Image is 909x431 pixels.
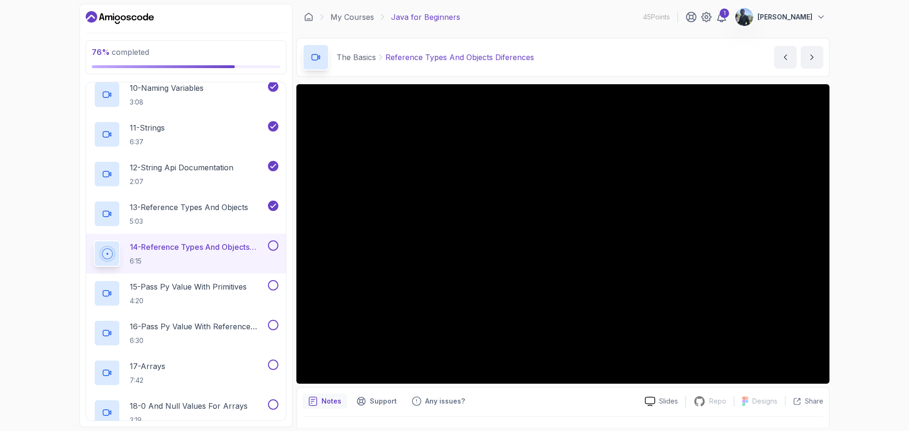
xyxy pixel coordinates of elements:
p: 6:30 [130,336,266,345]
p: 16 - Pass Py Value With Reference Types [130,321,266,332]
p: Notes [321,396,341,406]
button: 12-String Api Documentation2:07 [94,161,278,187]
button: notes button [303,394,347,409]
p: Any issues? [425,396,465,406]
button: Support button [351,394,402,409]
p: Repo [709,396,726,406]
p: 10 - Naming Variables [130,82,204,94]
button: 18-0 And Null Values For Arrays3:19 [94,399,278,426]
a: 1 [716,11,727,23]
button: previous content [774,46,797,69]
button: 14-Reference Types And Objects Diferences6:15 [94,240,278,267]
div: 1 [720,9,729,18]
p: 13 - Reference Types And Objects [130,202,248,213]
p: 45 Points [643,12,670,22]
button: 16-Pass Py Value With Reference Types6:30 [94,320,278,346]
button: 17-Arrays7:42 [94,360,278,386]
p: Designs [752,396,777,406]
iframe: 14 - Reference Types and Objects Diferences [296,84,829,384]
p: The Basics [337,52,376,63]
p: Slides [659,396,678,406]
p: 11 - Strings [130,122,165,133]
a: Dashboard [304,12,313,22]
span: 76 % [92,47,110,57]
img: user profile image [735,8,753,26]
p: 12 - String Api Documentation [130,162,233,173]
p: Support [370,396,397,406]
button: 13-Reference Types And Objects5:03 [94,201,278,227]
p: 7:42 [130,376,165,385]
p: 5:03 [130,217,248,226]
p: 18 - 0 And Null Values For Arrays [130,400,248,412]
p: 17 - Arrays [130,361,165,372]
p: Reference Types And Objects Diferences [385,52,534,63]
button: 11-Strings6:37 [94,121,278,148]
p: 4:20 [130,296,247,306]
p: 3:19 [130,415,248,425]
p: 6:37 [130,137,165,147]
button: user profile image[PERSON_NAME] [735,8,826,26]
p: Java for Beginners [391,11,460,23]
a: Slides [637,396,686,406]
p: [PERSON_NAME] [757,12,812,22]
p: 6:15 [130,256,266,266]
button: Share [785,396,823,406]
p: 14 - Reference Types And Objects Diferences [130,241,266,253]
a: My Courses [330,11,374,23]
p: Share [805,396,823,406]
p: 2:07 [130,177,233,186]
button: next content [801,46,823,69]
p: 15 - Pass Py Value With Primitives [130,281,247,292]
span: completed [92,47,149,57]
button: Feedback button [406,394,471,409]
a: Dashboard [86,10,154,25]
button: 10-Naming Variables3:08 [94,81,278,108]
button: 15-Pass Py Value With Primitives4:20 [94,280,278,307]
p: 3:08 [130,97,204,107]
